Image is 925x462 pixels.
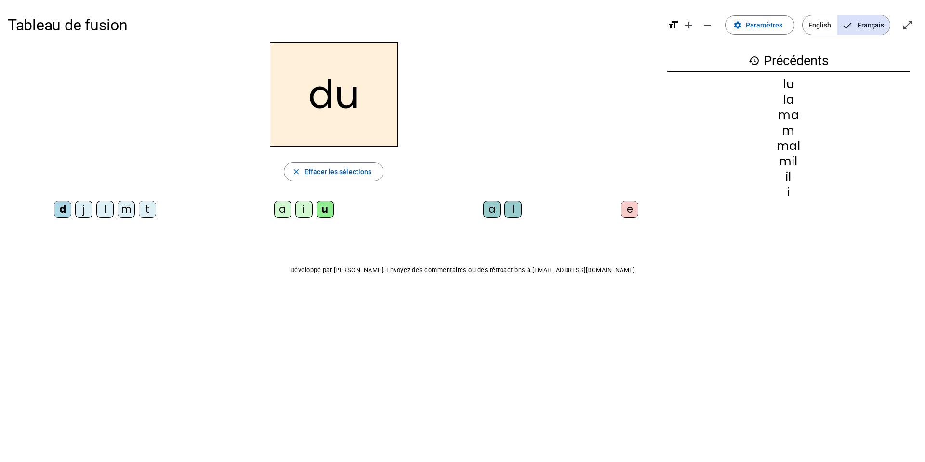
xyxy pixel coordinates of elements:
[679,15,698,35] button: Augmenter la taille de la police
[483,201,501,218] div: a
[274,201,291,218] div: a
[54,201,71,218] div: d
[667,156,910,167] div: mil
[667,94,910,106] div: la
[898,15,917,35] button: Entrer en plein écran
[75,201,92,218] div: j
[8,264,917,276] p: Développé par [PERSON_NAME]. Envoyez des commentaires ou des rétroactions à [EMAIL_ADDRESS][DOMAI...
[746,19,782,31] span: Paramètres
[667,109,910,121] div: ma
[504,201,522,218] div: l
[317,201,334,218] div: u
[725,15,794,35] button: Paramètres
[748,55,760,67] mat-icon: history
[8,10,660,41] h1: Tableau de fusion
[304,166,371,177] span: Effacer les sélections
[667,79,910,90] div: lu
[902,19,913,31] mat-icon: open_in_full
[96,201,114,218] div: l
[667,140,910,152] div: mal
[270,42,398,147] h2: du
[667,19,679,31] mat-icon: format_size
[621,201,638,218] div: e
[118,201,135,218] div: m
[698,15,717,35] button: Diminuer la taille de la police
[667,171,910,183] div: il
[139,201,156,218] div: t
[284,162,383,181] button: Effacer les sélections
[802,15,890,35] mat-button-toggle-group: Language selection
[837,15,890,35] span: Français
[683,19,694,31] mat-icon: add
[292,167,301,176] mat-icon: close
[295,201,313,218] div: i
[702,19,714,31] mat-icon: remove
[733,21,742,29] mat-icon: settings
[667,50,910,72] h3: Précédents
[803,15,837,35] span: English
[667,187,910,198] div: i
[667,125,910,136] div: m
